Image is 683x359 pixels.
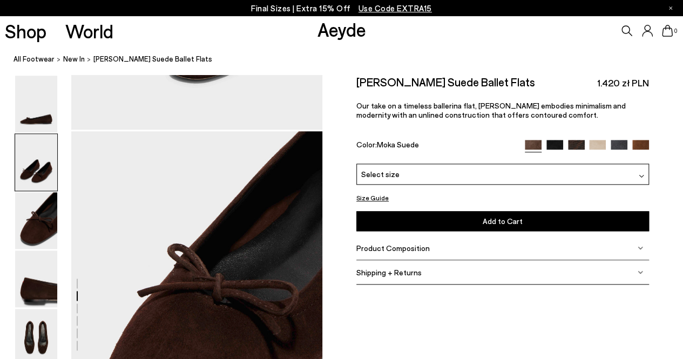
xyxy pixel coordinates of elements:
span: Shipping + Returns [356,267,422,276]
span: Moka Suede [377,140,419,149]
img: svg%3E [638,269,643,275]
img: Delfina Suede Ballet Flats - Image 1 [15,76,57,132]
span: Select size [361,168,400,180]
a: World [65,22,113,40]
h2: [PERSON_NAME] Suede Ballet Flats [356,75,535,89]
span: Add to Cart [483,216,523,226]
a: Shop [5,22,46,40]
a: All Footwear [13,54,55,65]
img: Delfina Suede Ballet Flats - Image 4 [15,250,57,307]
img: svg%3E [638,245,643,250]
a: New In [63,54,85,65]
nav: breadcrumb [13,45,683,75]
a: 0 [662,25,673,37]
span: Product Composition [356,243,430,252]
img: svg%3E [639,173,644,179]
span: [PERSON_NAME] Suede Ballet Flats [93,54,212,65]
span: 0 [673,28,678,34]
span: New In [63,55,85,64]
span: Navigate to /collections/ss25-final-sizes [359,3,432,13]
span: 1.420 zł PLN [597,76,649,90]
p: Final Sizes | Extra 15% Off [251,2,432,15]
img: Delfina Suede Ballet Flats - Image 2 [15,134,57,191]
div: Color: [356,140,516,152]
img: Delfina Suede Ballet Flats - Image 3 [15,192,57,249]
button: Size Guide [356,191,389,205]
span: Our take on a timeless ballerina flat, [PERSON_NAME] embodies minimalism and modernity with an un... [356,101,626,119]
button: Add to Cart [356,211,649,231]
a: Aeyde [317,18,366,40]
